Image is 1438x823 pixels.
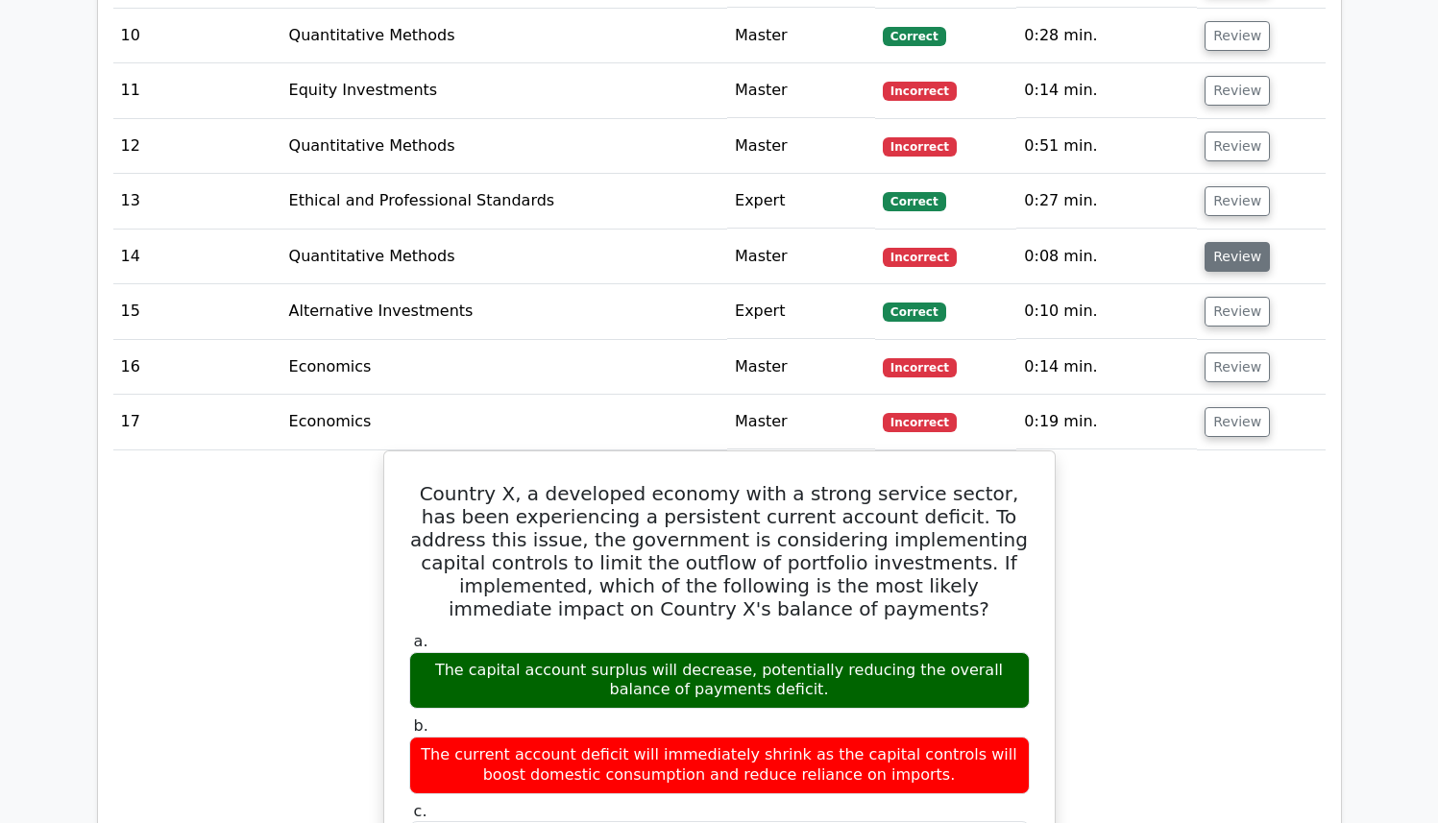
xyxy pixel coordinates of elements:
[1016,340,1197,395] td: 0:14 min.
[281,395,727,449] td: Economics
[113,340,281,395] td: 16
[407,482,1032,620] h5: Country X, a developed economy with a strong service sector, has been experiencing a persistent c...
[727,63,875,118] td: Master
[1016,119,1197,174] td: 0:51 min.
[281,119,727,174] td: Quantitative Methods
[1205,132,1270,161] button: Review
[281,284,727,339] td: Alternative Investments
[883,192,945,211] span: Correct
[727,119,875,174] td: Master
[727,340,875,395] td: Master
[727,9,875,63] td: Master
[414,802,427,820] span: c.
[281,340,727,395] td: Economics
[113,230,281,284] td: 14
[1205,352,1270,382] button: Review
[727,395,875,449] td: Master
[409,652,1030,710] div: The capital account surplus will decrease, potentially reducing the overall balance of payments d...
[1016,9,1197,63] td: 0:28 min.
[883,248,957,267] span: Incorrect
[727,174,875,229] td: Expert
[113,119,281,174] td: 12
[1205,407,1270,437] button: Review
[1205,186,1270,216] button: Review
[883,137,957,157] span: Incorrect
[727,284,875,339] td: Expert
[883,303,945,322] span: Correct
[414,716,428,735] span: b.
[281,63,727,118] td: Equity Investments
[1205,297,1270,327] button: Review
[727,230,875,284] td: Master
[1016,174,1197,229] td: 0:27 min.
[113,395,281,449] td: 17
[1205,21,1270,51] button: Review
[1016,284,1197,339] td: 0:10 min.
[414,632,428,650] span: a.
[113,284,281,339] td: 15
[113,63,281,118] td: 11
[883,358,957,377] span: Incorrect
[281,9,727,63] td: Quantitative Methods
[883,27,945,46] span: Correct
[281,230,727,284] td: Quantitative Methods
[113,9,281,63] td: 10
[113,174,281,229] td: 13
[281,174,727,229] td: Ethical and Professional Standards
[1016,63,1197,118] td: 0:14 min.
[1205,76,1270,106] button: Review
[1016,395,1197,449] td: 0:19 min.
[883,413,957,432] span: Incorrect
[883,82,957,101] span: Incorrect
[409,737,1030,794] div: The current account deficit will immediately shrink as the capital controls will boost domestic c...
[1016,230,1197,284] td: 0:08 min.
[1205,242,1270,272] button: Review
